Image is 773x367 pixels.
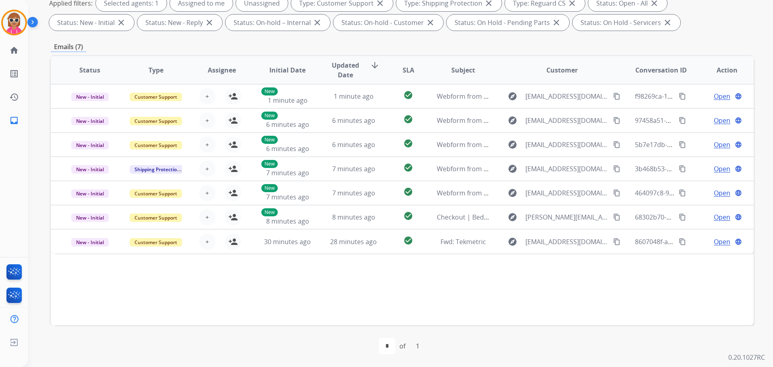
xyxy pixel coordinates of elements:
mat-icon: content_copy [613,189,620,197]
span: New - Initial [71,214,109,222]
span: Type [149,65,163,75]
mat-icon: check_circle [403,236,413,245]
span: Webform from [EMAIL_ADDRESS][DOMAIN_NAME] on [DATE] [437,140,619,149]
span: SLA [403,65,414,75]
mat-icon: explore [508,188,517,198]
span: 6 minutes ago [266,144,309,153]
img: avatar [3,11,25,34]
p: New [261,184,278,192]
span: [EMAIL_ADDRESS][DOMAIN_NAME] [525,140,608,149]
mat-icon: language [735,165,742,172]
div: Status: On-hold – Internal [225,15,330,31]
span: Open [714,164,730,174]
span: 28 minutes ago [330,237,377,246]
span: Customer Support [130,189,182,198]
span: 1 minute ago [268,96,308,105]
mat-icon: content_copy [613,93,620,100]
mat-icon: check_circle [403,90,413,100]
span: Updated Date [327,60,364,80]
span: + [205,188,209,198]
div: Status: New - Reply [137,15,222,31]
span: 7 minutes ago [266,193,309,201]
div: Status: New - Initial [49,15,134,31]
mat-icon: content_copy [679,165,686,172]
span: Open [714,212,730,222]
span: [EMAIL_ADDRESS][DOMAIN_NAME] [525,91,608,101]
mat-icon: content_copy [613,214,620,221]
span: Customer Support [130,238,182,247]
span: + [205,116,209,125]
mat-icon: content_copy [679,214,686,221]
mat-icon: inbox [9,116,19,125]
mat-icon: close [552,18,561,27]
span: Initial Date [269,65,306,75]
div: Status: On Hold - Servicers [573,15,680,31]
span: Open [714,237,730,247]
span: Open [714,140,730,149]
mat-icon: home [9,46,19,55]
span: 5b7e17db-49b7-4551-80b9-0ef4aa2a1bbc [635,140,760,149]
span: New - Initial [71,117,109,125]
mat-icon: explore [508,91,517,101]
span: Open [714,91,730,101]
mat-icon: close [426,18,435,27]
mat-icon: content_copy [613,165,620,172]
span: Checkout | Bed Bath & Beyond [437,213,531,222]
mat-icon: explore [508,237,517,247]
span: Customer Support [130,117,182,125]
span: New - Initial [71,93,109,101]
p: New [261,160,278,168]
span: 6 minutes ago [266,120,309,129]
span: New - Initial [71,165,109,174]
mat-icon: check_circle [403,114,413,124]
span: 464097c8-904d-49bb-bf6a-8cb50209450a [635,189,759,197]
button: + [199,185,215,201]
p: Emails (7) [51,42,86,52]
mat-icon: person_add [228,116,238,125]
span: 8 minutes ago [332,213,375,222]
span: [EMAIL_ADDRESS][DOMAIN_NAME] [525,188,608,198]
mat-icon: history [9,92,19,102]
mat-icon: check_circle [403,187,413,197]
mat-icon: check_circle [403,139,413,148]
span: f98269ca-1fa0-4a79-8011-f7c5ddb588b6 [635,92,755,101]
mat-icon: person_add [228,212,238,222]
mat-icon: explore [508,116,517,125]
span: 68302b70-3c46-4950-937e-d6bff2c3c65d [635,213,756,222]
mat-icon: language [735,117,742,124]
span: + [205,91,209,101]
mat-icon: content_copy [679,141,686,148]
span: Webform from [EMAIL_ADDRESS][DOMAIN_NAME] on [DATE] [437,164,619,173]
span: 8607048f-a9bc-4f87-82cd-b6accf7967b4 [635,237,754,246]
span: New - Initial [71,189,109,198]
mat-icon: list_alt [9,69,19,79]
span: 30 minutes ago [264,237,311,246]
button: + [199,88,215,104]
div: of [399,341,405,351]
mat-icon: check_circle [403,163,413,172]
mat-icon: content_copy [613,238,620,245]
mat-icon: language [735,93,742,100]
span: Open [714,188,730,198]
span: Subject [451,65,475,75]
span: Fwd: Tekmetric [440,237,486,246]
span: Webform from [PERSON_NAME][EMAIL_ADDRESS][DOMAIN_NAME] on [DATE] [437,189,669,197]
mat-icon: close [663,18,672,27]
mat-icon: person_add [228,140,238,149]
span: 7 minutes ago [266,168,309,177]
span: Shipping Protection [130,165,185,174]
button: + [199,161,215,177]
p: New [261,87,278,95]
p: New [261,208,278,216]
span: Status [79,65,100,75]
span: 1 minute ago [334,92,374,101]
span: [EMAIL_ADDRESS][DOMAIN_NAME] [525,116,608,125]
mat-icon: language [735,189,742,197]
span: [PERSON_NAME][EMAIL_ADDRESS][PERSON_NAME][DOMAIN_NAME] [525,212,608,222]
span: [EMAIL_ADDRESS][DOMAIN_NAME] [525,164,608,174]
p: 0.20.1027RC [728,352,765,362]
mat-icon: person_add [228,164,238,174]
span: New - Initial [71,238,109,247]
span: + [205,140,209,149]
button: + [199,209,215,225]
